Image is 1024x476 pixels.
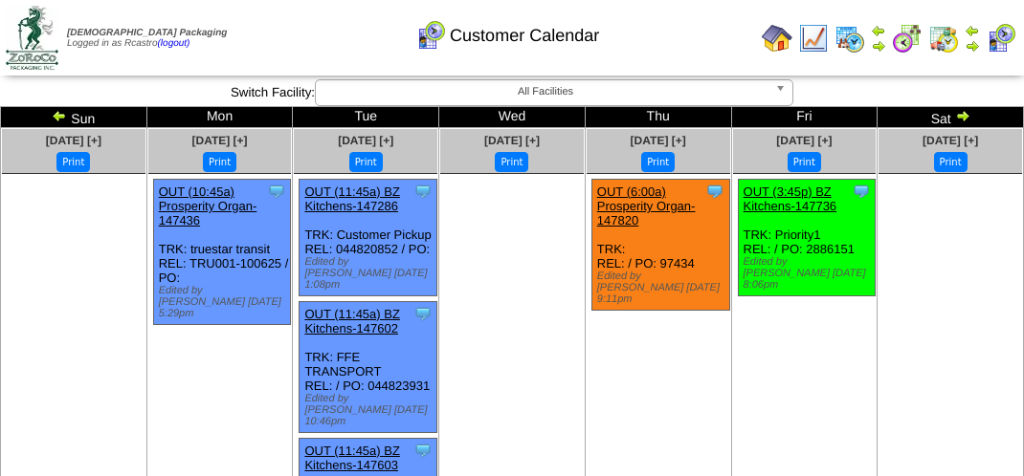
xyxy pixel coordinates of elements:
[439,107,586,128] td: Wed
[835,23,865,54] img: calendarprod.gif
[484,134,540,147] a: [DATE] [+]
[871,23,886,38] img: arrowleft.gif
[267,182,286,201] img: Tooltip
[304,256,436,291] div: Edited by [PERSON_NAME] [DATE] 1:08pm
[965,23,980,38] img: arrowleft.gif
[928,23,959,54] img: calendarinout.gif
[304,444,399,472] a: OUT (11:45a) BZ Kitchens-147603
[413,182,433,201] img: Tooltip
[934,152,968,172] button: Print
[413,441,433,460] img: Tooltip
[159,285,291,319] div: Edited by [PERSON_NAME] [DATE] 5:29pm
[591,180,729,311] div: TRK: REL: / PO: 97434
[965,38,980,54] img: arrowright.gif
[744,184,837,213] a: OUT (3:45p) BZ Kitchens-147736
[450,26,599,46] span: Customer Calendar
[349,152,383,172] button: Print
[67,28,227,49] span: Logged in as Rcastro
[738,180,876,296] div: TRK: Priority1 REL: / PO: 2886151
[300,302,437,433] div: TRK: FFE TRANSPORT REL: / PO: 044823931
[597,270,729,305] div: Edited by [PERSON_NAME] [DATE] 9:11pm
[304,307,399,335] a: OUT (11:45a) BZ Kitchens-147602
[415,20,446,51] img: calendarcustomer.gif
[955,108,970,123] img: arrowright.gif
[631,134,686,147] a: [DATE] [+]
[597,184,696,227] a: OUT (6:00a) Prosperity Organ-147820
[641,152,675,172] button: Print
[413,304,433,323] img: Tooltip
[495,152,528,172] button: Print
[1,107,147,128] td: Sun
[304,393,436,427] div: Edited by [PERSON_NAME] [DATE] 10:46pm
[67,28,227,38] span: [DEMOGRAPHIC_DATA] Packaging
[585,107,731,128] td: Thu
[892,23,923,54] img: calendarblend.gif
[192,134,248,147] a: [DATE] [+]
[338,134,393,147] a: [DATE] [+]
[986,23,1016,54] img: calendarcustomer.gif
[293,107,439,128] td: Tue
[6,6,58,70] img: zoroco-logo-small.webp
[705,182,724,201] img: Tooltip
[153,180,291,325] div: TRK: truestar transit REL: TRU001-100625 / PO:
[300,180,437,296] div: TRK: Customer Pickup REL: 044820852 / PO:
[52,108,67,123] img: arrowleft.gif
[203,152,236,172] button: Print
[146,107,293,128] td: Mon
[871,38,886,54] img: arrowright.gif
[788,152,821,172] button: Print
[744,256,876,291] div: Edited by [PERSON_NAME] [DATE] 8:06pm
[923,134,978,147] a: [DATE] [+]
[323,80,768,103] span: All Facilities
[159,184,257,227] a: OUT (10:45a) Prosperity Organ-147436
[878,107,1024,128] td: Sat
[852,182,871,201] img: Tooltip
[304,184,399,213] a: OUT (11:45a) BZ Kitchens-147286
[798,23,829,54] img: line_graph.gif
[731,107,878,128] td: Fri
[46,134,101,147] a: [DATE] [+]
[776,134,832,147] a: [DATE] [+]
[158,38,190,49] a: (logout)
[56,152,90,172] button: Print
